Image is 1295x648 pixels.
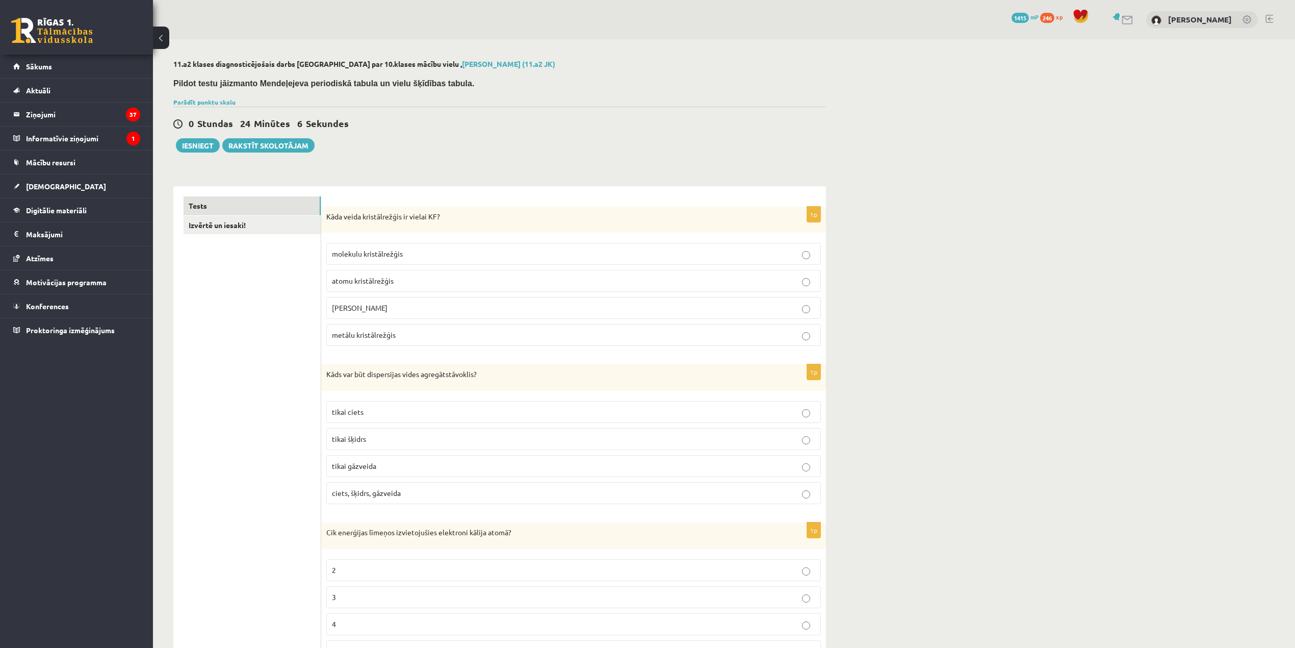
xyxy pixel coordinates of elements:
input: 3 [802,594,810,603]
span: xp [1056,13,1063,21]
button: Iesniegt [176,138,220,153]
p: Kāda veida kristālrežģis ir vielai KF? [326,212,770,222]
a: Ziņojumi37 [13,103,140,126]
input: 2 [802,567,810,576]
span: Konferences [26,302,69,311]
a: [PERSON_NAME] (11.a2 JK) [462,59,555,68]
span: 6 [297,117,302,129]
input: tikai ciets [802,409,810,417]
legend: Ziņojumi [26,103,140,126]
a: [PERSON_NAME] [1168,14,1232,24]
a: 1415 mP [1012,13,1039,21]
a: Maksājumi [13,222,140,246]
span: Minūtes [254,117,290,129]
legend: Informatīvie ziņojumi [26,127,140,150]
p: Cik enerģijas līmeņos izvietojušies elektroni kālija atomā? [326,528,770,538]
a: Parādīt punktu skalu [173,98,236,106]
span: molekulu kristālrežģis [332,249,403,258]
a: Mācību resursi [13,151,140,174]
span: 0 [189,117,194,129]
span: Atzīmes [26,254,54,263]
a: Konferences [13,294,140,318]
a: Digitālie materiāli [13,198,140,222]
a: Motivācijas programma [13,270,140,294]
a: Tests [184,196,321,215]
span: Mācību resursi [26,158,75,167]
span: Aktuāli [26,86,50,95]
h2: 11.a2 klases diagnosticējošais darbs [GEOGRAPHIC_DATA] par 10.klases mācību vielu , [173,60,826,68]
a: Rakstīt skolotājam [222,138,315,153]
a: Atzīmes [13,246,140,270]
a: 246 xp [1040,13,1068,21]
i: 1 [126,132,140,145]
span: Sekundes [306,117,349,129]
i: 37 [126,108,140,121]
span: Sākums [26,62,52,71]
span: [PERSON_NAME] [332,303,387,312]
span: 4 [332,619,336,629]
a: Izvērtē un iesaki! [184,216,321,235]
a: Informatīvie ziņojumi1 [13,127,140,150]
a: Rīgas 1. Tālmācības vidusskola [11,18,93,43]
span: 246 [1040,13,1054,23]
img: Toms Vilnis Pujiņš [1151,15,1161,26]
input: tikai šķidrs [802,436,810,444]
input: tikai gāzveida [802,463,810,471]
span: tikai šķidrs [332,434,366,443]
span: Digitālie materiāli [26,206,87,215]
input: ciets, šķidrs, gāzveida [802,490,810,499]
a: Aktuāli [13,79,140,102]
span: [DEMOGRAPHIC_DATA] [26,182,106,191]
a: Sākums [13,55,140,78]
input: 4 [802,621,810,630]
b: Pildot testu jāizmanto Mendeļejeva periodiskā tabula un vielu šķīdības tabula. [173,79,474,88]
span: 1415 [1012,13,1029,23]
p: Kāds var būt dispersijas vides agregātstāvoklis? [326,369,770,380]
p: 1p [807,364,821,380]
span: tikai gāzveida [332,461,376,470]
span: tikai ciets [332,407,364,416]
span: Motivācijas programma [26,278,107,287]
input: atomu kristālrežģis [802,278,810,286]
a: [DEMOGRAPHIC_DATA] [13,175,140,198]
p: 1p [807,206,821,222]
span: Proktoringa izmēģinājums [26,326,115,335]
span: 24 [240,117,250,129]
span: 2 [332,565,336,575]
input: molekulu kristālrežģis [802,251,810,259]
span: mP [1030,13,1039,21]
span: atomu kristālrežģis [332,276,394,285]
input: metālu kristālrežģis [802,332,810,340]
span: Stundas [197,117,233,129]
span: ciets, šķidrs, gāzveida [332,488,401,497]
a: Proktoringa izmēģinājums [13,318,140,342]
span: metālu kristālrežģis [332,330,396,339]
legend: Maksājumi [26,222,140,246]
span: 3 [332,592,336,602]
input: [PERSON_NAME] [802,305,810,313]
p: 1p [807,522,821,538]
